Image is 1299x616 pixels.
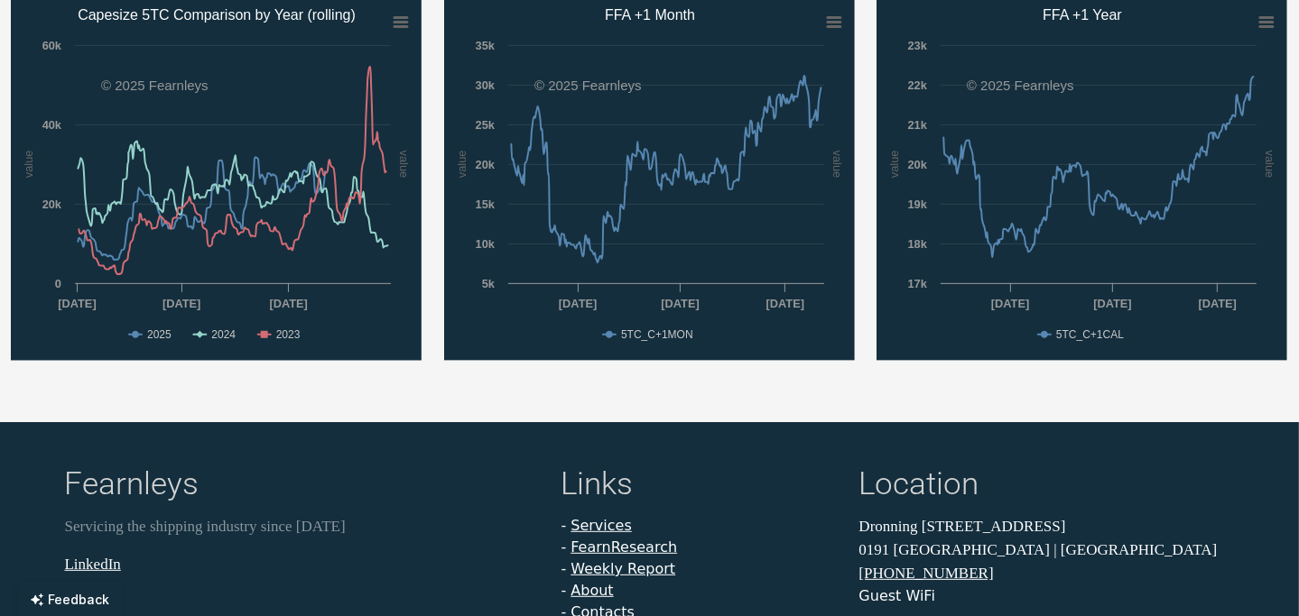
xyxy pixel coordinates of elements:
a: Services [571,517,631,534]
text: 5TC_C+1CAL [1056,328,1124,341]
text: [DATE] [559,297,597,310]
text: 5TC_C+1MON [621,328,693,341]
text: Capesize 5TC Comparison by Year (rolling) [78,7,356,23]
h4: Links [561,465,838,508]
text: 30k [475,78,495,92]
text: © 2025 Fearnleys [967,78,1074,93]
a: About [571,582,613,599]
text: value [454,151,468,179]
text: 60k [42,39,62,52]
li: - [561,580,838,602]
text: 10k [475,237,495,251]
text: © 2025 Fearnleys [101,78,209,93]
text: © 2025 Fearnleys [534,78,642,93]
text: 22k [908,78,928,92]
text: 17k [908,277,928,290]
p: Dronning [STREET_ADDRESS] [859,515,1235,538]
a: Weekly Report [571,560,675,577]
text: FFA +1 Month [605,7,695,23]
text: [DATE] [58,297,96,310]
text: 35k [475,39,495,52]
text: 5k [481,277,495,290]
text: [DATE] [1094,297,1132,310]
text: value [22,151,35,179]
text: 0 [55,277,61,290]
text: 25k [475,118,495,132]
text: 19k [908,198,928,211]
h4: Location [859,465,1235,508]
text: 18k [908,237,928,251]
li: - [561,558,838,580]
text: [DATE] [661,297,699,310]
text: [DATE] [991,297,1029,310]
text: 40k [42,118,62,132]
a: LinkedIn [65,556,121,573]
text: 23k [908,39,928,52]
text: [DATE] [269,297,307,310]
text: value [397,151,411,179]
text: [DATE] [162,297,200,310]
p: Servicing the shipping industry since [DATE] [65,515,540,538]
a: [PHONE_NUMBER] [859,565,994,582]
text: 15k [475,198,495,211]
text: value [1263,151,1276,179]
text: value [887,151,901,179]
text: [DATE] [1199,297,1237,310]
text: 20k [908,158,928,171]
a: FearnResearch [571,538,677,556]
button: Guest WiFi [859,585,935,607]
p: 0191 [GEOGRAPHIC_DATA] | [GEOGRAPHIC_DATA] [859,538,1235,562]
text: 2025 [147,328,172,341]
text: 20k [475,158,495,171]
text: 20k [42,198,62,211]
h4: Fearnleys [65,465,540,508]
text: [DATE] [765,297,803,310]
text: value [830,151,844,179]
text: 21k [908,118,928,132]
li: - [561,537,838,558]
li: - [561,515,838,537]
text: 2024 [211,328,236,341]
text: 2023 [276,328,301,341]
text: FFA +1 Year [1044,7,1123,23]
